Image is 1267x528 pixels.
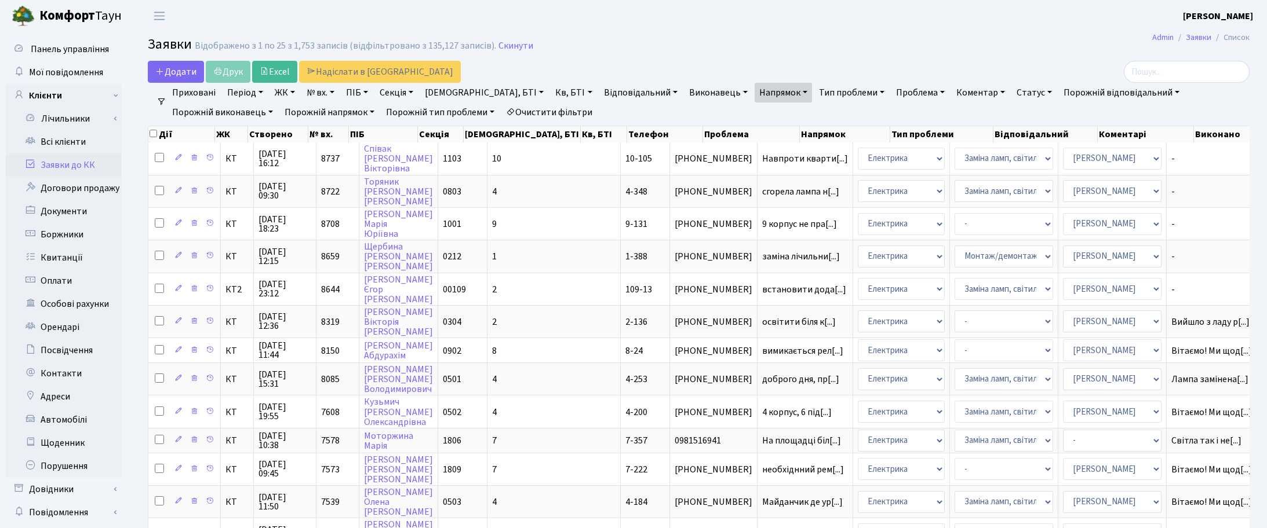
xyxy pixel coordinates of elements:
a: Клієнти [6,84,122,107]
span: 4-184 [625,496,647,508]
span: - [1171,219,1255,229]
span: Вітаємо! Ми щод[...] [1171,406,1252,419]
span: [PHONE_NUMBER] [675,154,752,163]
span: 1806 [443,434,461,447]
span: 1001 [443,218,461,230]
a: Заявки до КК [6,153,122,177]
span: [DATE] 10:38 [259,431,311,450]
span: 4-348 [625,185,647,198]
a: Кузьмич[PERSON_NAME]Олександрівна [364,396,433,428]
a: Скинути [498,41,533,52]
a: Посвідчення [6,339,122,362]
span: [PHONE_NUMBER] [675,187,752,196]
span: [PHONE_NUMBER] [675,317,752,327]
input: Пошук... [1124,61,1250,83]
span: КТ [225,317,249,327]
a: Контакти [6,362,122,385]
span: доброго дня, пр[...] [762,373,839,386]
a: Коментар [952,83,1010,102]
a: [PERSON_NAME]Єгор[PERSON_NAME] [364,273,433,306]
li: Список [1211,31,1250,44]
span: Таун [39,6,122,26]
span: 7539 [321,496,340,508]
span: [DATE] 15:31 [259,370,311,388]
a: Довідники [6,478,122,501]
a: [PERSON_NAME] [1183,9,1253,23]
span: 0304 [443,316,461,328]
span: 4 [492,406,497,419]
span: [DATE] 11:44 [259,341,311,360]
span: 2-136 [625,316,647,328]
span: [PHONE_NUMBER] [675,346,752,355]
a: [PERSON_NAME][PERSON_NAME]Володимирович [364,363,433,395]
span: 4-253 [625,373,647,386]
a: Співак[PERSON_NAME]Вікторівна [364,142,433,175]
span: 1-388 [625,250,647,263]
span: 0803 [443,185,461,198]
th: Створено [248,126,308,142]
nav: breadcrumb [1135,25,1267,50]
span: [DATE] 19:55 [259,402,311,421]
a: Період [223,83,268,102]
span: 1809 [443,463,461,476]
span: [PHONE_NUMBER] [675,285,752,294]
a: Автомобілі [6,408,122,431]
b: [PERSON_NAME] [1183,10,1253,23]
a: Всі клієнти [6,130,122,153]
span: 7 [492,434,497,447]
span: вимикається рел[...] [762,344,843,357]
div: Відображено з 1 по 25 з 1,753 записів (відфільтровано з 135,127 записів). [195,41,496,52]
span: На площадці біл[...] [762,434,841,447]
a: Боржники [6,223,122,246]
span: 8659 [321,250,340,263]
span: 8085 [321,373,340,386]
span: Навпроти кварти[...] [762,152,848,165]
span: - [1171,285,1255,294]
a: Оплати [6,269,122,292]
span: 1 [492,250,497,263]
span: 8722 [321,185,340,198]
a: Лічильники [13,107,122,130]
a: [PERSON_NAME]МаріяЮріївна [364,208,433,240]
a: Порожній тип проблеми [381,102,499,122]
span: 7 [492,463,497,476]
th: Коментарі [1098,126,1194,142]
span: КТ2 [225,285,249,294]
a: Щербина[PERSON_NAME][PERSON_NAME] [364,240,433,273]
span: 8-24 [625,344,643,357]
th: Секція [418,126,464,142]
th: Відповідальний [993,126,1098,142]
a: Напрямок [755,83,812,102]
span: 00109 [443,283,466,296]
span: Майданчик де ур[...] [762,496,843,508]
th: ПІБ [349,126,418,142]
span: 8708 [321,218,340,230]
a: Очистити фільтри [501,102,597,122]
span: КТ [225,219,249,229]
span: 0902 [443,344,461,357]
span: [DATE] 23:12 [259,280,311,298]
span: 8737 [321,152,340,165]
span: 4 [492,496,497,508]
span: КТ [225,187,249,196]
a: Торяник[PERSON_NAME][PERSON_NAME] [364,175,433,208]
a: Орендарі [6,316,122,339]
span: 0502 [443,406,461,419]
a: Відповідальний [599,83,682,102]
span: 2 [492,283,497,296]
span: необхіднний рем[...] [762,463,844,476]
span: 9-131 [625,218,647,230]
span: 7-222 [625,463,647,476]
span: 2 [492,316,497,328]
span: [DATE] 12:15 [259,247,311,266]
span: освітити біля к[...] [762,316,836,328]
a: Мої повідомлення [6,61,122,84]
span: КТ [225,408,249,417]
span: 0503 [443,496,461,508]
span: 4-200 [625,406,647,419]
th: Кв, БТІ [581,126,627,142]
a: № вх. [302,83,339,102]
a: Кв, БТІ [551,83,596,102]
span: 4 [492,185,497,198]
a: Особові рахунки [6,292,122,316]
